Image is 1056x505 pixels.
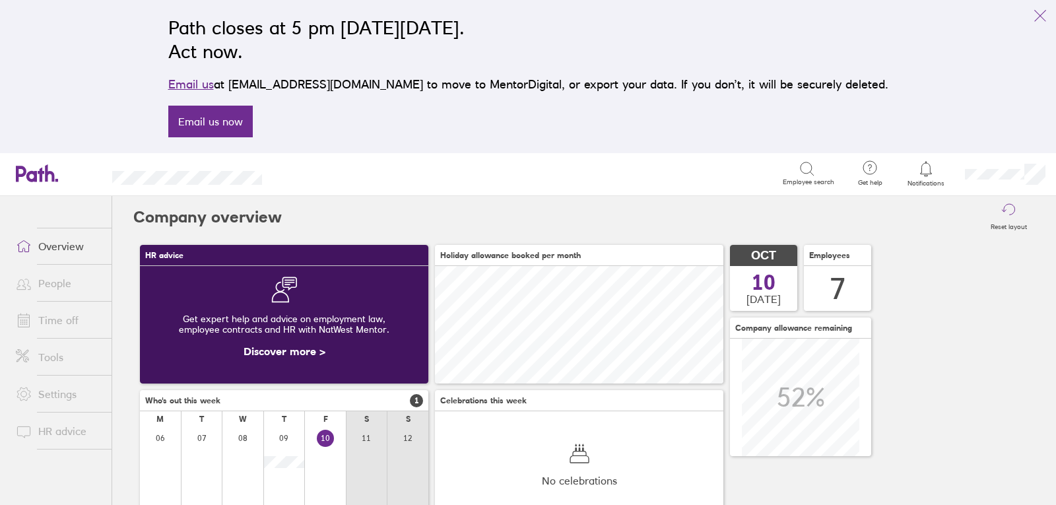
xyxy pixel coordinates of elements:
span: Celebrations this week [440,396,527,405]
div: M [156,415,164,424]
a: Notifications [905,160,948,187]
label: Reset layout [983,219,1035,231]
a: Overview [5,233,112,259]
div: T [282,415,286,424]
span: Who's out this week [145,396,220,405]
span: No celebrations [542,475,617,487]
span: Holiday allowance booked per month [440,251,581,260]
div: Search [298,167,331,179]
span: HR advice [145,251,183,260]
div: T [199,415,204,424]
span: Get help [849,179,892,187]
span: 10 [752,272,775,293]
div: W [239,415,247,424]
span: OCT [751,249,776,263]
div: S [406,415,411,424]
a: People [5,270,112,296]
a: Settings [5,381,112,407]
a: Tools [5,344,112,370]
span: Company allowance remaining [735,323,852,333]
p: at [EMAIL_ADDRESS][DOMAIN_NAME] to move to MentorDigital, or export your data. If you don’t, it w... [168,75,888,94]
button: Reset layout [983,196,1035,238]
span: [DATE] [746,293,781,305]
a: HR advice [5,418,112,444]
a: Discover more > [244,345,325,358]
div: 7 [830,272,845,306]
span: 1 [410,394,423,407]
span: Notifications [905,180,948,187]
span: Employees [809,251,850,260]
a: Email us [168,77,214,91]
div: F [323,415,328,424]
a: Time off [5,307,112,333]
h2: Company overview [133,196,282,238]
div: Get expert help and advice on employment law, employee contracts and HR with NatWest Mentor. [150,303,418,345]
div: S [364,415,369,424]
span: Employee search [783,178,834,186]
h2: Path closes at 5 pm [DATE][DATE]. Act now. [168,16,888,63]
a: Email us now [168,106,253,137]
